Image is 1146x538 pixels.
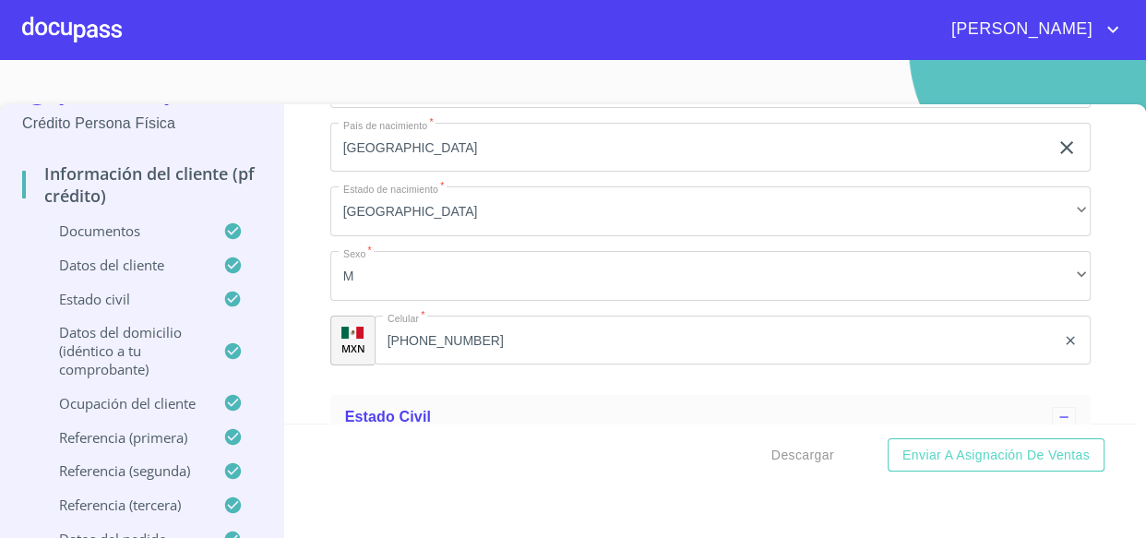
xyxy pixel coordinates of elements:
span: Descargar [771,444,834,467]
span: [PERSON_NAME] [937,15,1102,44]
p: Ocupación del Cliente [22,394,223,412]
button: Descargar [764,438,842,472]
img: R93DlvwvvjP9fbrDwZeCRYBHk45OWMq+AAOlFVsxT89f82nwPLnD58IP7+ANJEaWYhP0Tx8kkA0WlQMPQsAAgwAOmBj20AXj6... [341,327,364,340]
p: Datos del cliente [22,256,223,274]
span: Enviar a Asignación de Ventas [902,444,1090,467]
button: clear input [1063,333,1078,348]
p: Información del cliente (PF crédito) [22,162,261,207]
p: Estado Civil [22,290,223,308]
button: Enviar a Asignación de Ventas [888,438,1104,472]
p: Datos del domicilio (idéntico a tu comprobante) [22,323,223,378]
p: Referencia (tercera) [22,496,223,514]
div: M [330,251,1092,301]
p: Referencia (segunda) [22,461,223,480]
p: Crédito Persona Física [22,113,261,135]
button: clear input [1056,137,1078,159]
div: [GEOGRAPHIC_DATA] [330,186,1092,236]
div: Estado Civil [330,395,1092,439]
p: Documentos [22,221,223,240]
button: account of current user [937,15,1124,44]
span: Estado Civil [345,409,431,424]
p: MXN [341,341,365,355]
p: Referencia (primera) [22,428,223,447]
